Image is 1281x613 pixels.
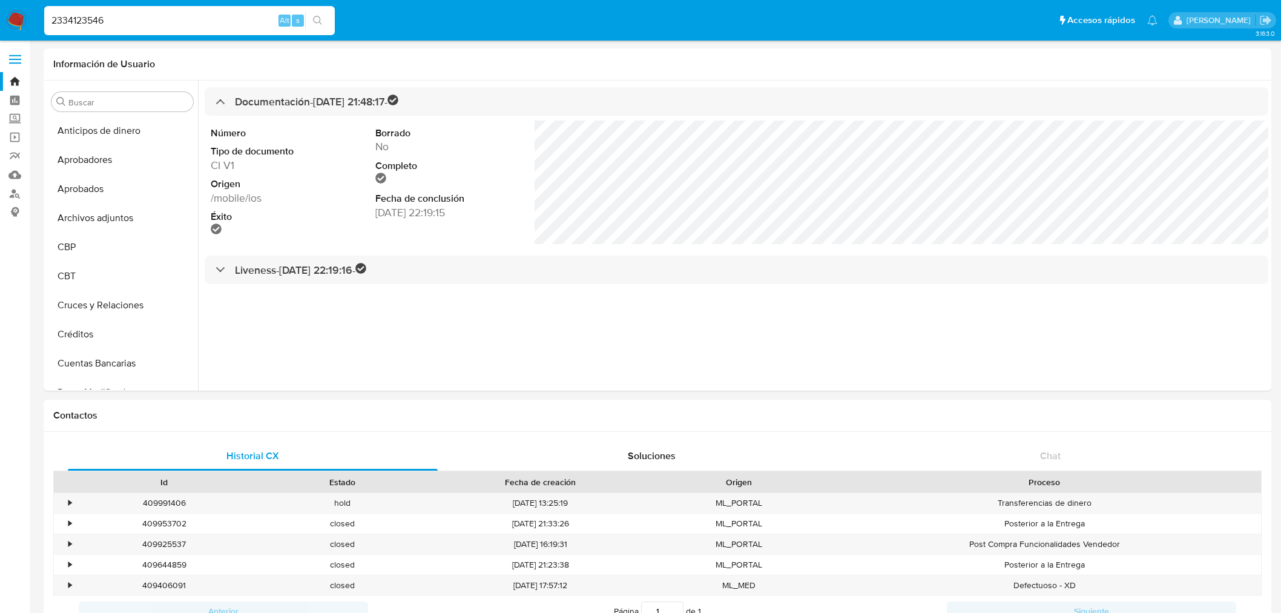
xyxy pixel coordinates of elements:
button: Datos Modificados [47,378,198,407]
div: hold [253,493,431,513]
span: s [296,15,300,26]
div: 409953702 [75,514,253,534]
div: ML_MED [650,575,828,595]
div: • [68,559,71,571]
p: leonardo.alvarezortiz@mercadolibre.com.co [1187,15,1255,26]
span: Historial CX [226,449,279,463]
div: 409925537 [75,534,253,554]
div: Liveness-[DATE] 22:19:16- [205,256,1268,284]
div: closed [253,575,431,595]
dt: Número [211,127,347,140]
div: [DATE] 16:19:31 [431,534,650,554]
button: CBP [47,233,198,262]
input: Buscar usuario o caso... [44,13,335,28]
input: Buscar [68,97,188,108]
div: ML_PORTAL [650,493,828,513]
button: search-icon [305,12,330,29]
div: [DATE] 21:33:26 [431,514,650,534]
div: Origen [658,476,819,488]
div: Posterior a la Entrega [828,514,1261,534]
span: Alt [280,15,289,26]
dd: /mobile/ios [211,191,347,205]
a: Notificaciones [1147,15,1158,25]
div: [DATE] 21:23:38 [431,555,650,575]
dt: Fecha de conclusión [375,192,512,205]
div: Posterior a la Entrega [828,555,1261,575]
div: Defectuoso - XD [828,575,1261,595]
div: Fecha de creación [440,476,641,488]
dd: [DATE] 22:19:15 [375,205,512,220]
dt: Completo [375,159,512,173]
div: Documentación-[DATE] 21:48:17- [205,87,1268,116]
button: Anticipos de dinero [47,116,198,145]
button: Archivos adjuntos [47,204,198,233]
dd: No [375,139,512,154]
div: closed [253,555,431,575]
button: CBT [47,262,198,291]
span: Soluciones [628,449,676,463]
div: • [68,580,71,591]
div: • [68,538,71,550]
button: Aprobadores [47,145,198,174]
span: Chat [1040,449,1061,463]
div: Id [84,476,245,488]
dt: Borrado [375,127,512,140]
div: 409991406 [75,493,253,513]
button: Créditos [47,320,198,349]
div: Transferencias de dinero [828,493,1261,513]
div: Post Compra Funcionalidades Vendedor [828,534,1261,554]
dt: Éxito [211,210,347,224]
button: Aprobados [47,174,198,204]
div: closed [253,514,431,534]
span: Accesos rápidos [1067,14,1135,27]
div: ML_PORTAL [650,514,828,534]
a: Salir [1259,14,1272,27]
dt: Origen [211,177,347,191]
div: Estado [262,476,423,488]
button: Cuentas Bancarias [47,349,198,378]
div: • [68,497,71,509]
button: Buscar [56,97,66,107]
button: Cruces y Relaciones [47,291,198,320]
div: 409644859 [75,555,253,575]
div: 409406091 [75,575,253,595]
div: [DATE] 17:57:12 [431,575,650,595]
div: ML_PORTAL [650,555,828,575]
div: [DATE] 13:25:19 [431,493,650,513]
dt: Tipo de documento [211,145,347,158]
div: ML_PORTAL [650,534,828,554]
h1: Información de Usuario [53,58,155,70]
h3: Liveness - [DATE] 22:19:16 - [235,263,366,277]
h3: Documentación - [DATE] 21:48:17 - [235,94,398,108]
dd: CI V1 [211,158,347,173]
div: • [68,518,71,529]
div: closed [253,534,431,554]
div: Proceso [836,476,1253,488]
h1: Contactos [53,409,1262,422]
